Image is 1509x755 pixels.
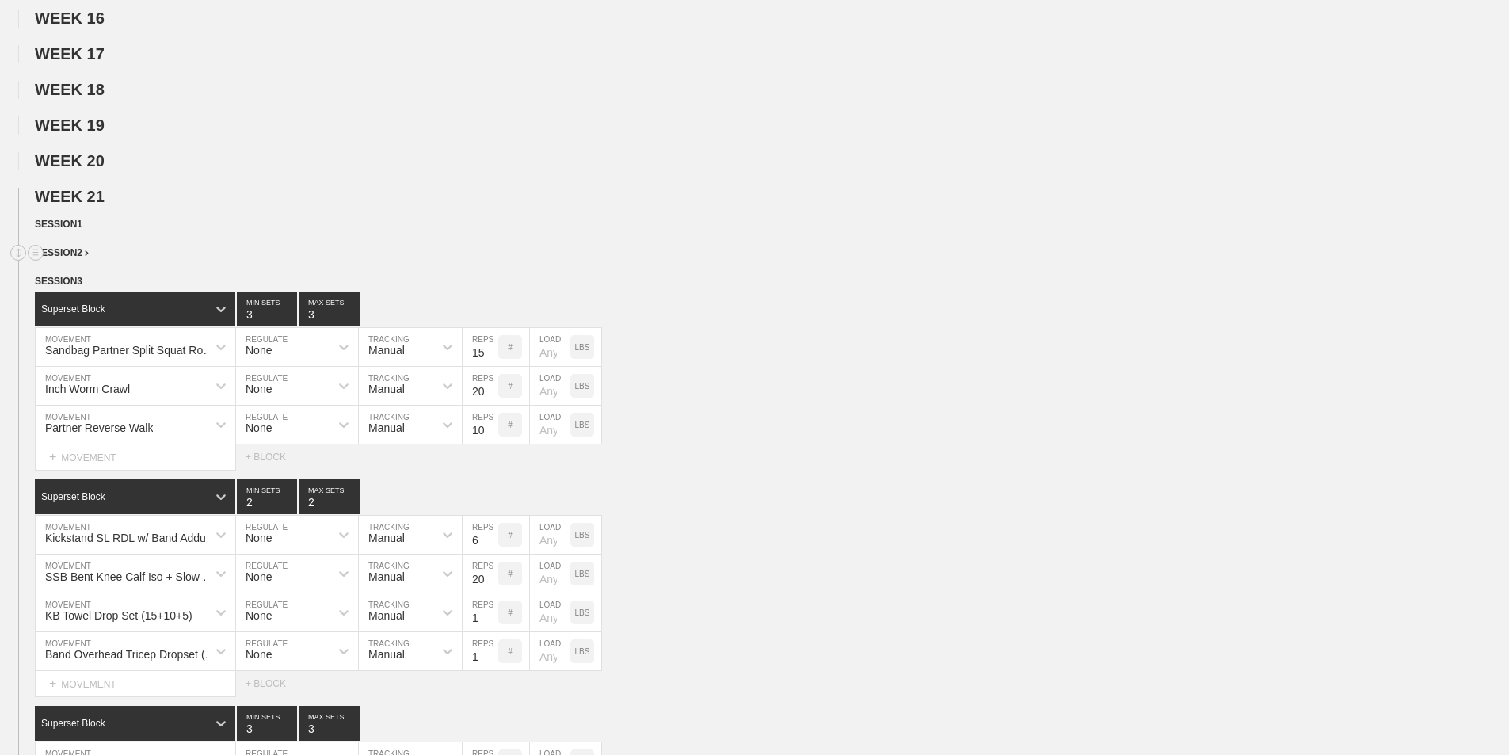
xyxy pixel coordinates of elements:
input: None [299,479,360,514]
input: Any [530,632,570,670]
p: # [508,608,513,617]
span: SESSION 2 [35,247,89,258]
div: Manual [368,609,405,622]
p: # [508,343,513,352]
span: + [49,450,56,463]
div: Manual [368,532,405,544]
span: SESSION 3 [35,276,82,287]
div: Manual [368,648,405,661]
p: LBS [575,570,590,578]
div: None [246,421,272,434]
p: # [508,421,513,429]
p: LBS [575,531,590,540]
p: # [508,647,513,656]
span: WEEK 19 [35,116,105,134]
div: None [246,570,272,583]
p: LBS [575,421,590,429]
div: None [246,532,272,544]
input: Any [530,516,570,554]
div: None [246,344,272,357]
p: # [508,382,513,391]
div: Partner Reverse Walk [45,421,153,434]
div: None [246,648,272,661]
div: Manual [368,421,405,434]
span: SESSION 1 [35,219,82,230]
p: LBS [575,608,590,617]
input: Any [530,593,570,631]
p: # [508,531,513,540]
span: + [49,677,56,690]
div: Manual [368,383,405,395]
div: Inch Worm Crawl [45,383,130,395]
div: Manual [368,570,405,583]
span: WEEK 21 [35,188,105,205]
div: Superset Block [41,718,105,729]
span: WEEK 17 [35,45,105,63]
span: WEEK 20 [35,152,105,170]
span: WEEK 18 [35,81,105,98]
p: LBS [575,343,590,352]
div: Superset Block [41,303,105,315]
div: MOVEMENT [35,671,236,697]
div: Manual [368,344,405,357]
iframe: Chat Widget [1224,571,1509,755]
div: + BLOCK [246,452,301,463]
input: None [299,292,360,326]
div: MOVEMENT [35,444,236,471]
p: LBS [575,647,590,656]
input: Any [530,367,570,405]
div: KB Towel Drop Set (15+10+5) [45,609,192,622]
img: carrot_right.png [85,250,89,256]
div: Sandbag Partner Split Squat Rotational Handoff [45,344,217,357]
p: # [508,570,513,578]
div: Kickstand SL RDL w/ Band Adduction Iso [45,532,217,544]
div: Superset Block [41,491,105,502]
div: + BLOCK [246,678,301,689]
span: WEEK 16 [35,10,105,27]
input: Any [530,406,570,444]
input: Any [530,555,570,593]
div: SSB Bent Knee Calf Iso + Slow Full Range Reps [45,570,217,583]
input: None [299,706,360,741]
div: Band Overhead Tricep Dropset (15+10+5) [45,648,217,661]
p: LBS [575,382,590,391]
div: None [246,609,272,622]
input: Any [530,328,570,366]
div: None [246,383,272,395]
